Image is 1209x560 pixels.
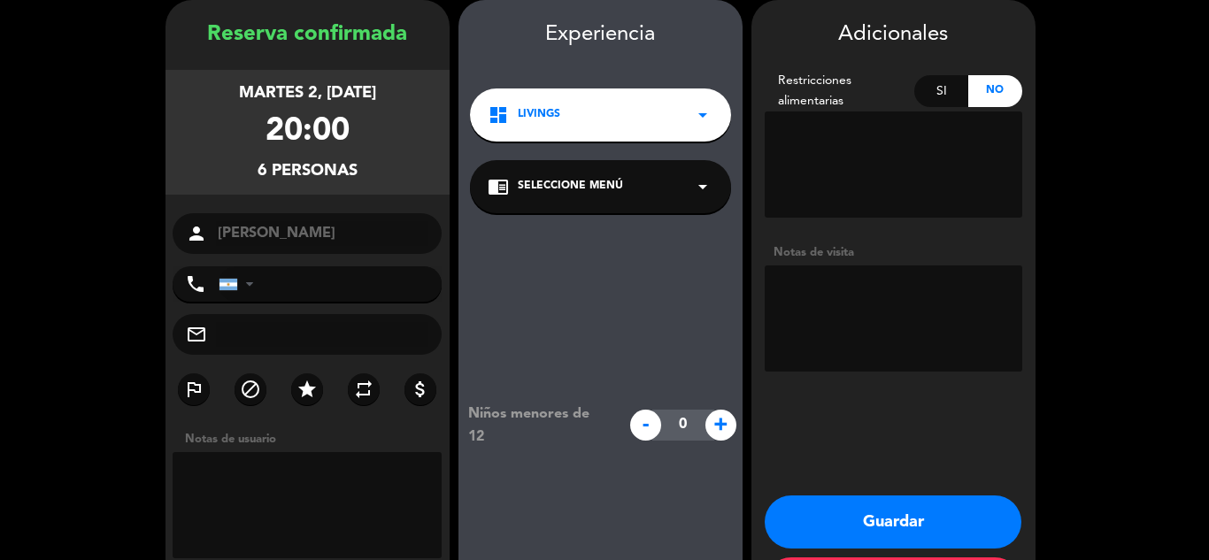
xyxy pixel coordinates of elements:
[765,495,1021,548] button: Guardar
[518,178,623,196] span: Seleccione Menú
[455,403,620,449] div: Niños menores de 12
[353,379,374,400] i: repeat
[458,18,743,52] div: Experiencia
[239,81,376,106] div: martes 2, [DATE]
[266,106,350,158] div: 20:00
[410,379,431,400] i: attach_money
[765,71,915,111] div: Restricciones alimentarias
[765,18,1022,52] div: Adicionales
[185,273,206,295] i: phone
[705,410,736,441] span: +
[692,176,713,197] i: arrow_drop_down
[518,106,560,124] span: Livings
[176,430,450,449] div: Notas de usuario
[166,18,450,52] div: Reserva confirmada
[219,267,260,301] div: Argentina: +54
[186,223,207,244] i: person
[692,104,713,126] i: arrow_drop_down
[968,75,1022,107] div: No
[488,176,509,197] i: chrome_reader_mode
[240,379,261,400] i: block
[630,410,661,441] span: -
[258,158,358,184] div: 6 personas
[914,75,968,107] div: Si
[183,379,204,400] i: outlined_flag
[296,379,318,400] i: star
[488,104,509,126] i: dashboard
[765,243,1022,262] div: Notas de visita
[186,324,207,345] i: mail_outline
